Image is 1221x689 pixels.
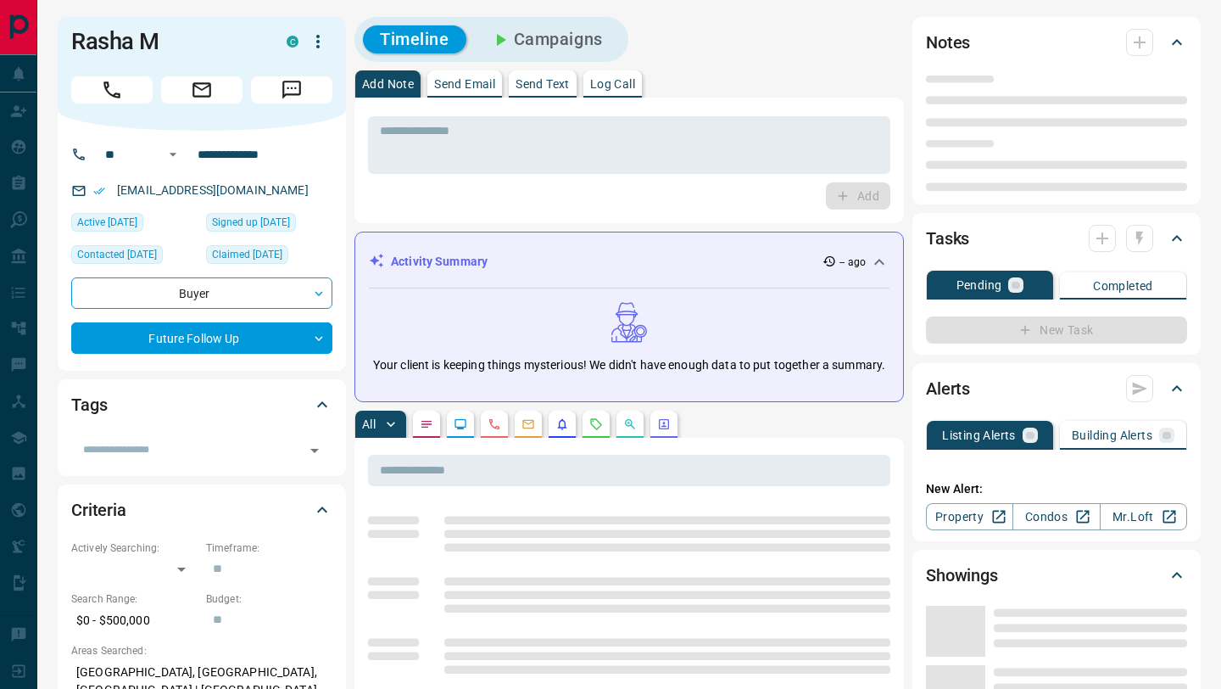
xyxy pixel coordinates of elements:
h1: Rasha M [71,28,261,55]
span: Contacted [DATE] [77,246,157,263]
div: Activity Summary-- ago [369,246,889,277]
div: Thu Dec 12 2024 [206,245,332,269]
span: Signed up [DATE] [212,214,290,231]
span: Call [71,76,153,104]
h2: Showings [926,562,998,589]
svg: Lead Browsing Activity [454,417,467,431]
p: Activity Summary [391,253,488,271]
p: New Alert: [926,480,1187,498]
h2: Alerts [926,375,970,402]
a: Property [926,503,1013,530]
p: Budget: [206,591,332,607]
div: Tue Jan 21 2025 [71,245,198,269]
p: All [362,418,376,430]
a: [EMAIL_ADDRESS][DOMAIN_NAME] [117,183,309,197]
div: Wed Dec 14 2022 [206,213,332,237]
a: Condos [1012,503,1100,530]
p: Timeframe: [206,541,332,556]
svg: Emails [521,417,535,431]
span: Message [251,76,332,104]
div: condos.ca [287,36,298,48]
div: Buyer [71,277,332,309]
div: Tags [71,384,332,425]
h2: Tasks [926,225,969,252]
span: Active [DATE] [77,214,137,231]
svg: Requests [589,417,603,431]
svg: Listing Alerts [555,417,569,431]
p: Add Note [362,78,414,90]
p: Completed [1093,280,1153,292]
span: Claimed [DATE] [212,246,282,263]
a: Mr.Loft [1100,503,1187,530]
svg: Notes [420,417,433,431]
svg: Agent Actions [657,417,671,431]
p: Areas Searched: [71,643,332,658]
p: Building Alerts [1072,429,1152,441]
button: Open [163,144,183,165]
h2: Notes [926,29,970,56]
button: Timeline [363,25,466,53]
p: Listing Alerts [942,429,1016,441]
svg: Email Verified [93,185,105,197]
p: $0 - $500,000 [71,607,198,635]
div: Tasks [926,218,1187,259]
p: Pending [956,279,1002,291]
p: Send Text [516,78,570,90]
p: Log Call [590,78,635,90]
div: Showings [926,555,1187,596]
p: Search Range: [71,591,198,607]
p: -- ago [839,255,866,270]
div: Alerts [926,368,1187,409]
h2: Tags [71,391,107,418]
h2: Criteria [71,496,126,524]
div: Fri Jul 19 2024 [71,213,198,237]
button: Campaigns [473,25,620,53]
svg: Opportunities [623,417,637,431]
p: Actively Searching: [71,541,198,556]
div: Notes [926,22,1187,63]
p: Your client is keeping things mysterious! We didn't have enough data to put together a summary. [373,356,885,374]
div: Future Follow Up [71,322,332,354]
svg: Calls [488,417,501,431]
span: Email [161,76,243,104]
p: Send Email [434,78,495,90]
button: Open [303,439,326,462]
div: Criteria [71,490,332,530]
